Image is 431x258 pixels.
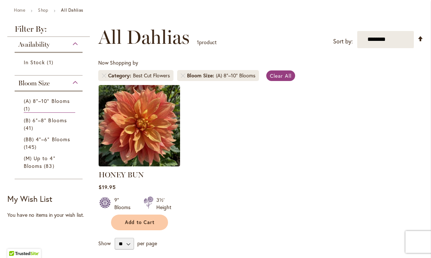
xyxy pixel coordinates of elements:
span: Show [98,240,111,247]
span: 41 [24,124,35,132]
a: Remove Category Best Cut Flowers [102,73,106,78]
span: $19.95 [99,184,116,190]
button: Add to Cart [111,215,168,230]
span: 1 [47,58,55,66]
span: (BB) 4"–6" Blooms [24,136,70,143]
div: 9" Blooms [114,196,135,211]
div: Best Cut Flowers [133,72,170,79]
span: Clear All [270,72,291,79]
span: Category [108,72,133,79]
iframe: Launch Accessibility Center [5,232,26,253]
div: (A) 8"–10" Blooms [216,72,255,79]
span: Availability [18,41,50,49]
span: Now Shopping by [98,59,138,66]
strong: Filter By: [7,25,90,37]
a: Home [14,7,25,13]
a: Remove Bloom Size (A) 8"–10" Blooms [181,73,185,78]
strong: My Wish List [7,193,52,204]
span: (A) 8"–10" Blooms [24,97,70,104]
a: Clear All [266,70,295,81]
img: Honey Bun [99,85,180,166]
p: product [197,36,217,48]
a: Honey Bun [99,161,180,168]
span: per page [137,240,157,247]
span: (B) 6"–8" Blooms [24,117,67,124]
a: (A) 8"–10" Blooms 1 [24,97,75,113]
span: In Stock [24,59,45,66]
strong: All Dahlias [61,7,83,13]
a: (B) 6"–8" Blooms 41 [24,116,75,132]
a: (M) Up to 4" Blooms 83 [24,154,75,170]
span: (M) Up to 4" Blooms [24,155,56,169]
span: 1 [24,105,32,112]
a: HONEY BUN [99,170,144,179]
span: 145 [24,143,38,151]
a: In Stock 1 [24,58,75,66]
span: Add to Cart [125,219,155,226]
div: You have no items in your wish list. [7,211,94,219]
span: Bloom Size [18,79,50,87]
span: 83 [44,162,56,170]
label: Sort by: [333,35,353,48]
div: 3½' Height [156,196,171,211]
a: (BB) 4"–6" Blooms 145 [24,135,75,151]
span: Bloom Size [187,72,216,79]
span: All Dahlias [98,26,190,48]
a: Shop [38,7,48,13]
span: 1 [197,39,199,46]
